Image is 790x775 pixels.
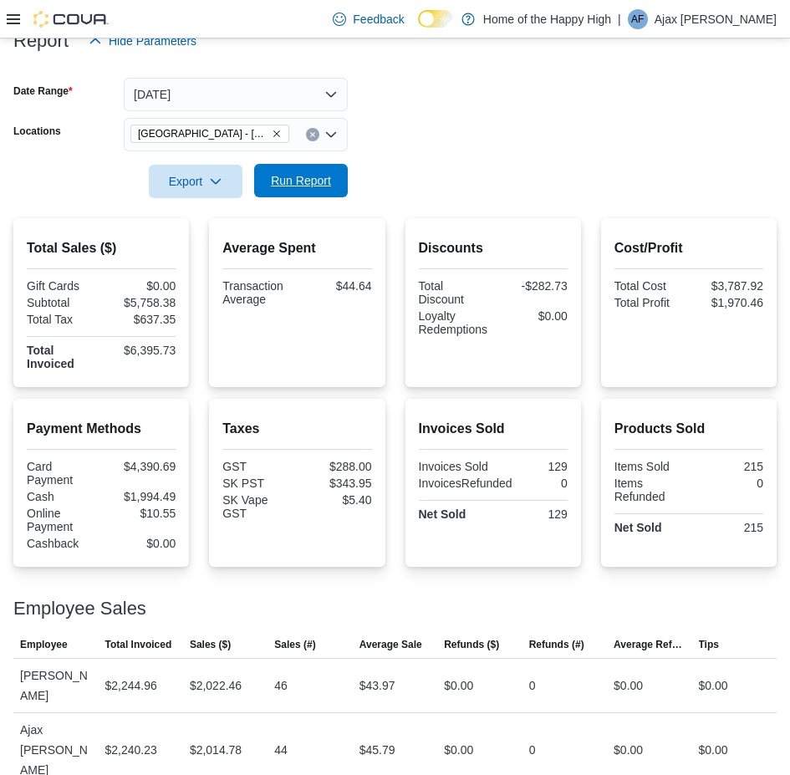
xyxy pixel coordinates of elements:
h3: Report [13,31,69,51]
button: Clear input [306,128,319,141]
div: 0 [529,740,536,760]
h2: Average Spent [222,238,371,258]
div: $10.55 [104,507,176,520]
div: $0.00 [699,740,728,760]
p: Home of the Happy High [483,9,611,29]
span: AF [631,9,644,29]
div: $2,022.46 [190,676,242,696]
div: $45.79 [359,740,395,760]
div: 0 [692,477,763,490]
div: $43.97 [359,676,395,696]
span: Total Invoiced [104,638,171,651]
div: $0.00 [699,676,728,696]
div: Total Cost [614,279,686,293]
span: Refunds (#) [529,638,584,651]
div: $288.00 [300,460,371,473]
div: 44 [274,740,288,760]
div: Invoices Sold [419,460,490,473]
span: Hide Parameters [109,33,196,49]
div: $343.95 [300,477,371,490]
h2: Payment Methods [27,419,176,439]
div: $3,787.92 [692,279,763,293]
div: 0 [529,676,536,696]
div: GST [222,460,293,473]
h2: Cost/Profit [614,238,763,258]
h3: Employee Sales [13,599,146,619]
button: [DATE] [124,78,348,111]
span: Feedback [353,11,404,28]
div: 0 [519,477,568,490]
p: Ajax [PERSON_NAME] [655,9,777,29]
div: Total Discount [419,279,490,306]
div: $2,014.78 [190,740,242,760]
button: Export [149,165,242,198]
div: 129 [497,507,568,521]
div: 215 [692,521,763,534]
div: Gift Cards [27,279,98,293]
span: Run Report [271,172,331,189]
label: Date Range [13,84,73,98]
div: $2,240.23 [104,740,156,760]
div: $0.00 [444,676,473,696]
span: Refunds ($) [444,638,499,651]
div: Ajax Fidler [628,9,648,29]
img: Cova [33,11,109,28]
button: Remove Battleford - Battleford Crossing - Fire & Flower from selection in this group [272,129,282,139]
div: $0.00 [614,676,643,696]
div: $5.40 [300,493,371,507]
div: $637.35 [104,313,176,326]
div: 129 [497,460,568,473]
div: $0.00 [444,740,473,760]
span: [GEOGRAPHIC_DATA] - [GEOGRAPHIC_DATA] - Fire & Flower [138,125,268,142]
strong: Net Sold [614,521,662,534]
div: $0.00 [104,537,176,550]
div: Items Refunded [614,477,686,503]
div: SK PST [222,477,293,490]
div: Total Profit [614,296,686,309]
div: Transaction Average [222,279,293,306]
span: Battleford - Battleford Crossing - Fire & Flower [130,125,289,143]
div: Subtotal [27,296,98,309]
h2: Taxes [222,419,371,439]
span: Employee [20,638,68,651]
div: Cash [27,490,98,503]
div: Card Payment [27,460,98,487]
button: Open list of options [324,128,338,141]
div: $1,994.49 [104,490,176,503]
div: $2,244.96 [104,676,156,696]
div: Cashback [27,537,98,550]
div: $0.00 [104,279,176,293]
input: Dark Mode [418,10,453,28]
span: Tips [699,638,719,651]
strong: Total Invoiced [27,344,74,370]
div: Total Tax [27,313,98,326]
h2: Discounts [419,238,568,258]
p: | [618,9,621,29]
button: Hide Parameters [82,24,203,58]
span: Sales (#) [274,638,315,651]
div: InvoicesRefunded [419,477,512,490]
span: Sales ($) [190,638,231,651]
div: $4,390.69 [104,460,176,473]
strong: Net Sold [419,507,466,521]
div: [PERSON_NAME] [13,659,98,712]
h2: Total Sales ($) [27,238,176,258]
h2: Invoices Sold [419,419,568,439]
a: Feedback [326,3,410,36]
div: -$282.73 [497,279,568,293]
span: Average Refund [614,638,685,651]
div: $0.00 [614,740,643,760]
span: Average Sale [359,638,422,651]
div: $6,395.73 [104,344,176,357]
div: Items Sold [614,460,686,473]
div: Online Payment [27,507,98,533]
div: $5,758.38 [104,296,176,309]
div: $1,970.46 [692,296,763,309]
div: Loyalty Redemptions [419,309,490,336]
button: Run Report [254,164,348,197]
div: $44.64 [300,279,371,293]
span: Export [159,165,232,198]
div: $0.00 [497,309,568,323]
div: 215 [692,460,763,473]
